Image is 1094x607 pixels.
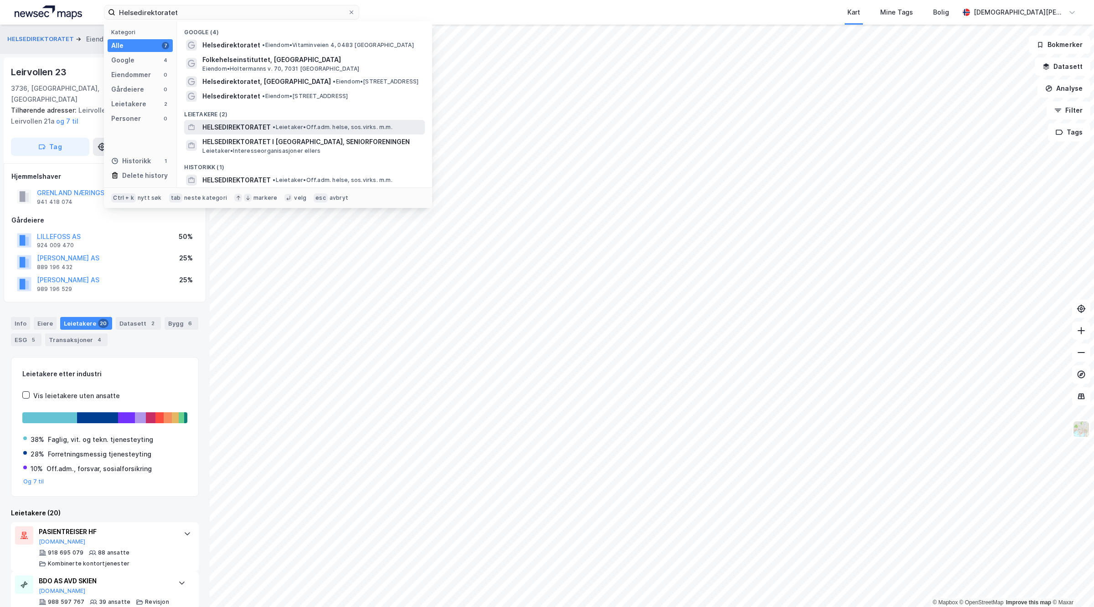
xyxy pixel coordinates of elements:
div: tab [169,193,183,202]
span: Helsedirektoratet [202,40,260,51]
div: 10% [31,463,43,474]
span: Helsedirektoratet, [GEOGRAPHIC_DATA] [202,76,331,87]
div: 0 [162,86,169,93]
div: Faglig, vit. og tekn. tjenesteyting [48,434,153,445]
div: 3736, [GEOGRAPHIC_DATA], [GEOGRAPHIC_DATA] [11,83,152,105]
div: 20 [98,319,108,328]
div: Bolig [933,7,949,18]
span: Tilhørende adresser: [11,106,78,114]
button: Tags [1048,123,1090,141]
div: 941 418 074 [37,198,72,206]
button: HELSEDIREKTORATET [7,35,76,44]
div: 7 [162,42,169,49]
div: 25% [179,253,193,264]
span: Helsedirektoratet [202,91,260,102]
div: 989 196 529 [37,285,72,293]
span: Leietaker • Off.adm. helse, sos.virks. m.m. [273,176,392,184]
button: Filter [1047,101,1090,119]
div: 28% [31,449,44,460]
div: 38% [31,434,44,445]
div: Kart [847,7,860,18]
div: 889 196 432 [37,264,72,271]
div: Historikk [111,156,151,166]
button: Bokmerker [1029,36,1090,54]
div: ESG [11,333,41,346]
div: Forretningsmessig tjenesteyting [48,449,151,460]
div: Off.adm., forsvar, sosialforsikring [46,463,152,474]
div: Personer [111,113,141,124]
div: Leietakere [60,317,112,330]
span: Leietaker • Off.adm. helse, sos.virks. m.m. [273,124,392,131]
iframe: Chat Widget [1048,563,1094,607]
div: nytt søk [138,194,162,202]
div: Revisjon [145,598,169,606]
div: Mine Tags [880,7,913,18]
div: Transaksjoner [45,333,108,346]
a: Improve this map [1006,599,1051,606]
div: 0 [162,115,169,122]
div: markere [253,194,277,202]
div: Delete history [122,170,168,181]
span: Eiendom • [STREET_ADDRESS] [333,78,418,85]
div: Google [111,55,134,66]
div: BDO AS AVD SKIEN [39,576,169,586]
div: 88 ansatte [98,549,129,556]
div: 39 ansatte [99,598,130,606]
span: Folkehelseinstituttet, [GEOGRAPHIC_DATA] [202,54,421,65]
div: Eiere [34,317,57,330]
a: OpenStreetMap [960,599,1004,606]
div: Datasett [116,317,161,330]
div: Historikk (1) [177,156,432,173]
span: • [273,124,275,130]
div: Hjemmelshaver [11,171,198,182]
div: Leirvollen 19a, Leirvollen 19b, Leirvollen 21a [11,105,191,127]
span: HELSEDIREKTORATET I [GEOGRAPHIC_DATA], SENIORFORENINGEN [202,136,421,147]
img: Z [1073,420,1090,438]
div: Gårdeiere [111,84,144,95]
div: Leietakere (2) [177,104,432,120]
span: • [273,176,275,183]
button: Og 7 til [23,478,44,485]
div: Gårdeiere [11,215,198,226]
div: [DEMOGRAPHIC_DATA][PERSON_NAME] [974,7,1065,18]
button: [DOMAIN_NAME] [39,587,86,595]
span: Eiendom • Vitaminveien 4, 0483 [GEOGRAPHIC_DATA] [262,42,413,49]
span: Eiendom • [STREET_ADDRESS] [262,93,348,100]
span: • [262,42,265,48]
img: logo.a4113a55bc3d86da70a041830d287a7e.svg [15,5,82,19]
div: 6 [186,319,195,328]
div: 4 [95,335,104,344]
div: Google (4) [177,21,432,38]
span: Eiendom • Holtermanns v. 70, 7031 [GEOGRAPHIC_DATA] [202,65,359,73]
div: 918 695 079 [48,549,83,556]
div: Kategori [111,29,173,36]
div: Leirvollen 23 [11,65,68,79]
button: Tag [11,138,89,156]
div: 924 009 470 [37,242,74,249]
div: Bygg [165,317,198,330]
div: 25% [179,275,193,285]
input: Søk på adresse, matrikkel, gårdeiere, leietakere eller personer [115,5,348,19]
div: Info [11,317,30,330]
div: neste kategori [184,194,227,202]
button: Datasett [1035,57,1090,76]
div: 5 [29,335,38,344]
span: HELSEDIREKTORATET [202,122,271,133]
div: Vis leietakere uten ansatte [33,390,120,401]
div: Leietakere (20) [11,508,199,519]
button: Analyse [1037,79,1090,98]
button: [DOMAIN_NAME] [39,538,86,545]
div: 4 [162,57,169,64]
div: Leietakere [111,99,146,109]
span: • [262,93,265,99]
div: 1 [162,157,169,165]
div: esc [314,193,328,202]
div: 2 [162,100,169,108]
div: Leietakere etter industri [22,368,187,379]
div: Eiendommer [111,69,151,80]
div: 50% [179,231,193,242]
span: HELSEDIREKTORATET [202,175,271,186]
div: Ctrl + k [111,193,136,202]
div: avbryt [330,194,348,202]
div: 2 [148,319,157,328]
